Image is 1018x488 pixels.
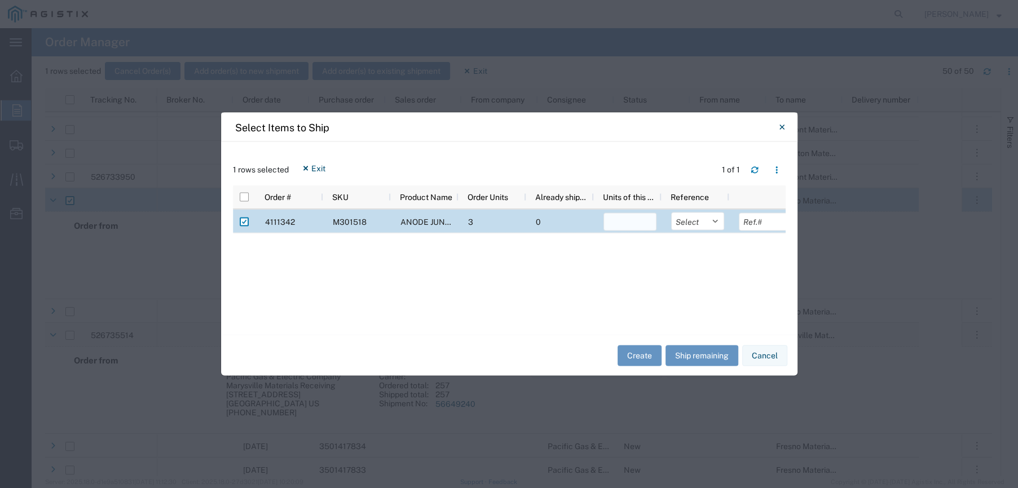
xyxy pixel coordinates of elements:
[603,193,657,202] span: Units of this shipment
[400,218,550,227] span: ANODE JUNCTION BOX (AJB - 8 SHUNTS)
[400,193,452,202] span: Product Name
[671,193,709,202] span: Reference
[771,116,794,139] button: Close
[468,218,473,227] span: 3
[746,161,764,179] button: Refresh table
[536,218,541,227] span: 0
[722,164,742,176] div: 1 of 1
[742,345,787,366] button: Cancel
[666,345,738,366] button: Ship remaining
[618,345,662,366] button: Create
[233,164,289,176] span: 1 rows selected
[333,218,367,227] span: M301518
[468,193,508,202] span: Order Units
[265,193,291,202] span: Order #
[332,193,349,202] span: SKU
[739,213,792,231] input: Ref.#
[535,193,589,202] span: Already shipped
[235,119,329,135] h4: Select Items to Ship
[265,218,295,227] span: 4111342
[293,159,335,178] button: Exit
